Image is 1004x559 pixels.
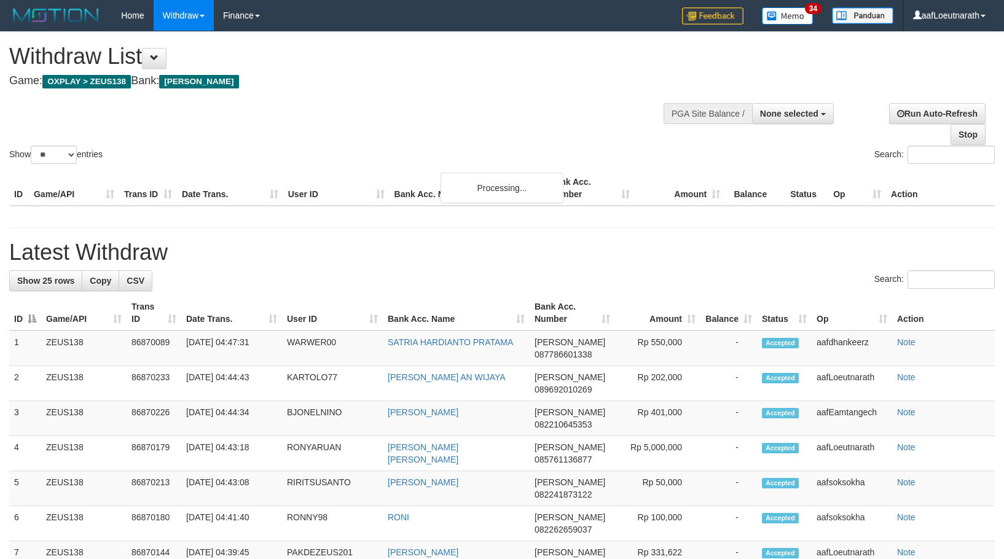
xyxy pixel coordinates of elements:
td: RONNY98 [282,506,383,541]
td: Rp 100,000 [615,506,700,541]
td: ZEUS138 [41,471,127,506]
td: 86870089 [127,330,181,366]
a: [PERSON_NAME] [388,477,458,487]
td: ZEUS138 [41,401,127,436]
td: 86870226 [127,401,181,436]
a: [PERSON_NAME] [PERSON_NAME] [388,442,458,464]
td: [DATE] 04:41:40 [181,506,282,541]
a: Run Auto-Refresh [889,103,986,124]
h4: Game: Bank: [9,75,657,87]
th: Status [785,171,828,206]
a: Note [897,442,916,452]
h1: Latest Withdraw [9,240,995,265]
td: [DATE] 04:47:31 [181,330,282,366]
th: Bank Acc. Number: activate to sort column ascending [530,295,615,330]
td: aafsoksokha [812,471,892,506]
span: Accepted [762,443,799,453]
input: Search: [908,146,995,164]
span: Accepted [762,373,799,383]
th: Trans ID: activate to sort column ascending [127,295,181,330]
th: Action [886,171,995,206]
td: 4 [9,436,41,471]
th: Action [892,295,995,330]
td: Rp 5,000,000 [615,436,700,471]
th: ID: activate to sort column descending [9,295,41,330]
th: User ID [283,171,390,206]
th: Date Trans.: activate to sort column ascending [181,295,282,330]
td: Rp 50,000 [615,471,700,506]
a: [PERSON_NAME] AN WIJAYA [388,372,506,382]
th: Game/API: activate to sort column ascending [41,295,127,330]
span: Copy 089692010269 to clipboard [535,385,592,394]
a: Stop [951,124,986,145]
a: Note [897,477,916,487]
div: PGA Site Balance / [664,103,752,124]
img: panduan.png [832,7,893,24]
label: Show entries [9,146,103,164]
span: Show 25 rows [17,276,74,286]
th: Trans ID [119,171,177,206]
a: Note [897,547,916,557]
td: 3 [9,401,41,436]
td: Rp 202,000 [615,366,700,401]
a: Note [897,407,916,417]
th: Amount: activate to sort column ascending [615,295,700,330]
td: ZEUS138 [41,436,127,471]
th: Bank Acc. Number [544,171,635,206]
a: Note [897,512,916,522]
span: Accepted [762,408,799,418]
span: Accepted [762,548,799,558]
td: aafLoeutnarath [812,366,892,401]
td: [DATE] 04:43:18 [181,436,282,471]
select: Showentries [31,146,77,164]
td: 86870179 [127,436,181,471]
td: 86870180 [127,506,181,541]
td: aafdhankeerz [812,330,892,366]
button: None selected [752,103,834,124]
span: None selected [760,109,818,119]
td: 86870213 [127,471,181,506]
th: User ID: activate to sort column ascending [282,295,383,330]
td: [DATE] 04:44:43 [181,366,282,401]
td: 5 [9,471,41,506]
td: 86870233 [127,366,181,401]
span: Accepted [762,478,799,488]
span: [PERSON_NAME] [535,372,605,382]
input: Search: [908,270,995,289]
span: Copy 087786601338 to clipboard [535,350,592,359]
td: - [700,401,757,436]
td: - [700,436,757,471]
span: Accepted [762,513,799,523]
div: Processing... [441,173,563,203]
img: Button%20Memo.svg [762,7,814,25]
th: Balance: activate to sort column ascending [700,295,757,330]
a: Note [897,372,916,382]
td: Rp 401,000 [615,401,700,436]
td: 6 [9,506,41,541]
td: ZEUS138 [41,330,127,366]
td: - [700,471,757,506]
span: OXPLAY > ZEUS138 [42,75,131,88]
span: [PERSON_NAME] [159,75,238,88]
td: BJONELNINO [282,401,383,436]
th: Bank Acc. Name: activate to sort column ascending [383,295,530,330]
th: Status: activate to sort column ascending [757,295,812,330]
td: aafLoeutnarath [812,436,892,471]
td: - [700,506,757,541]
th: Op: activate to sort column ascending [812,295,892,330]
td: - [700,330,757,366]
th: Bank Acc. Name [390,171,545,206]
th: Op [828,171,886,206]
th: ID [9,171,29,206]
label: Search: [874,270,995,289]
span: Copy 085761136877 to clipboard [535,455,592,464]
td: WARWER00 [282,330,383,366]
span: Copy 082262659037 to clipboard [535,525,592,534]
label: Search: [874,146,995,164]
td: aafEamtangech [812,401,892,436]
td: - [700,366,757,401]
th: Balance [725,171,785,206]
a: Show 25 rows [9,270,82,291]
td: aafsoksokha [812,506,892,541]
a: [PERSON_NAME] [388,407,458,417]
